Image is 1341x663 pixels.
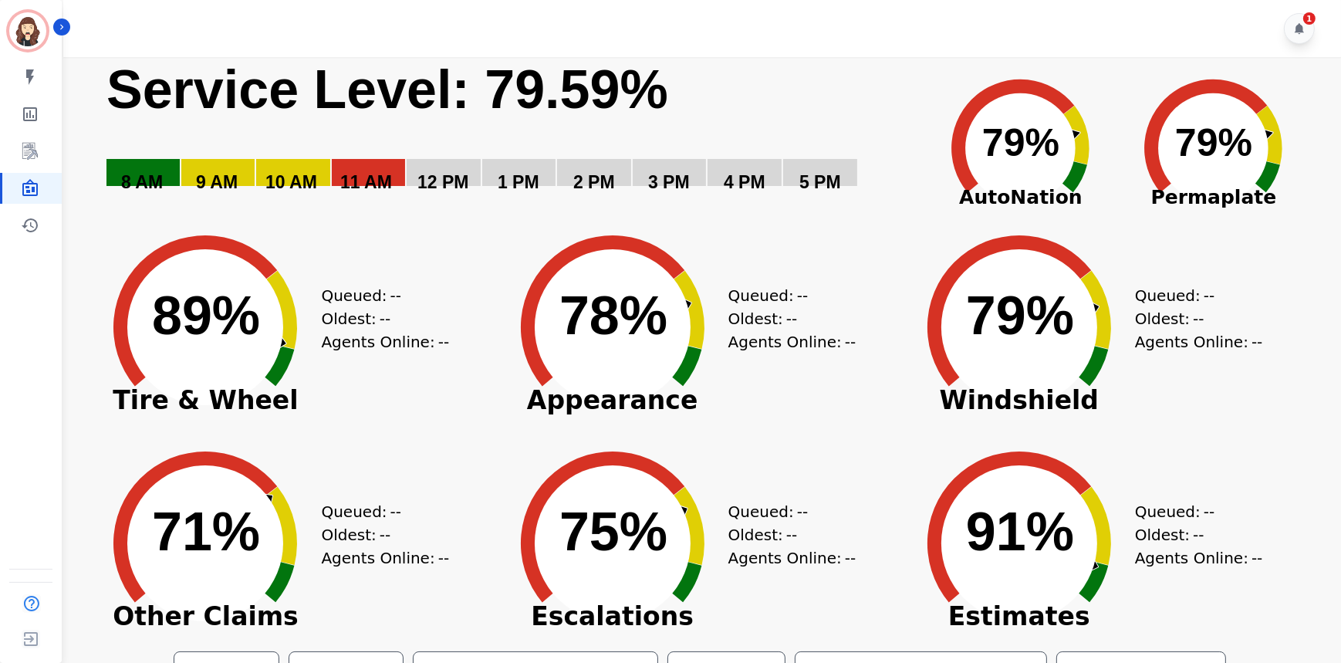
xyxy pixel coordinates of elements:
span: -- [1251,546,1262,570]
text: Service Level: 79.59% [106,59,668,120]
span: -- [1193,523,1204,546]
span: AutoNation [924,183,1117,212]
text: 75% [559,502,667,562]
div: Oldest: [1135,523,1251,546]
text: 9 AM [196,172,238,192]
div: Agents Online: [321,546,452,570]
span: -- [1251,330,1262,353]
span: -- [786,307,797,330]
span: -- [1204,284,1214,307]
div: Queued: [321,500,437,523]
text: 78% [559,286,667,346]
span: -- [1204,500,1214,523]
span: -- [390,500,401,523]
div: Agents Online: [1135,546,1266,570]
div: Oldest: [321,523,437,546]
text: 79% [1175,121,1252,164]
span: -- [797,284,808,307]
text: 8 AM [121,172,163,192]
div: Queued: [1135,500,1251,523]
div: Queued: [321,284,437,307]
span: -- [438,330,449,353]
text: 10 AM [265,172,317,192]
span: -- [845,546,856,570]
span: -- [797,500,808,523]
div: Oldest: [1135,307,1251,330]
text: 11 AM [340,172,392,192]
div: Queued: [1135,284,1251,307]
span: -- [1193,307,1204,330]
text: 5 PM [799,172,841,192]
span: Tire & Wheel [90,393,321,408]
svg: Service Level: 0% [105,57,920,215]
text: 91% [966,502,1074,562]
div: Agents Online: [728,546,860,570]
text: 12 PM [417,172,468,192]
div: Oldest: [728,523,844,546]
div: Agents Online: [728,330,860,353]
text: 2 PM [573,172,615,192]
span: -- [845,330,856,353]
span: Other Claims [90,609,321,624]
span: Windshield [904,393,1135,408]
div: Agents Online: [321,330,452,353]
span: Estimates [904,609,1135,624]
div: Queued: [728,284,844,307]
text: 79% [966,286,1074,346]
div: Oldest: [321,307,437,330]
span: -- [380,307,390,330]
span: -- [786,523,797,546]
span: Appearance [497,393,728,408]
text: 79% [982,121,1059,164]
span: Escalations [497,609,728,624]
div: Queued: [728,500,844,523]
text: 4 PM [724,172,765,192]
text: 3 PM [648,172,690,192]
span: -- [380,523,390,546]
span: -- [390,284,401,307]
text: 1 PM [498,172,539,192]
text: 89% [152,286,260,346]
img: Bordered avatar [9,12,46,49]
text: 71% [152,502,260,562]
span: Permaplate [1117,183,1310,212]
div: Oldest: [728,307,844,330]
span: -- [438,546,449,570]
div: 1 [1303,12,1316,25]
div: Agents Online: [1135,330,1266,353]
